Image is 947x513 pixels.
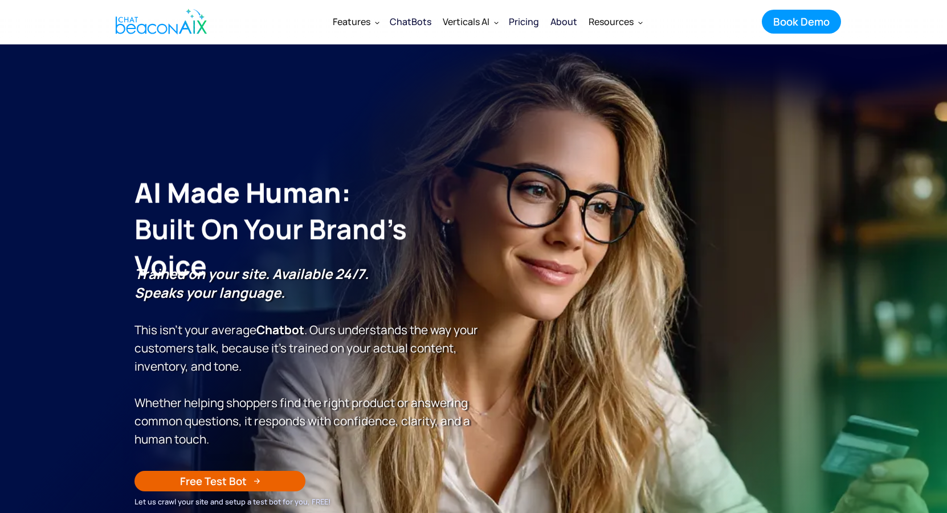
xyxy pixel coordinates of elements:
[134,265,479,448] p: This isn’t your average . Ours understands the way your customers talk, because it’s trained on y...
[638,20,643,24] img: Dropdown
[134,495,479,508] div: Let us crawl your site and setup a test bot for you, FREE!
[106,2,213,42] a: home
[390,14,431,30] div: ChatBots
[375,20,379,24] img: Dropdown
[333,14,370,30] div: Features
[545,7,583,36] a: About
[327,8,384,35] div: Features
[180,474,247,489] div: Free Test Bot
[762,10,841,34] a: Book Demo
[437,8,503,35] div: Verticals AI
[550,14,577,30] div: About
[503,7,545,36] a: Pricing
[134,471,305,491] a: Free Test Bot
[384,8,437,35] a: ChatBots
[256,322,304,338] strong: Chatbot
[134,174,479,284] h1: AI Made Human: ‍
[443,14,489,30] div: Verticals AI
[583,8,647,35] div: Resources
[494,20,499,24] img: Dropdown
[254,478,260,485] img: Arrow
[589,14,634,30] div: Resources
[509,14,539,30] div: Pricing
[773,14,830,29] div: Book Demo
[134,210,407,284] span: Built on Your Brand’s Voice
